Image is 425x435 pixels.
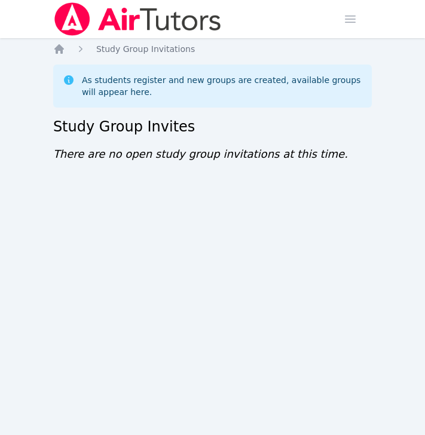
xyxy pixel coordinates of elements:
h2: Study Group Invites [53,117,372,136]
span: There are no open study group invitations at this time. [53,148,348,160]
nav: Breadcrumb [53,43,372,55]
img: Air Tutors [53,2,222,36]
a: Study Group Invitations [96,43,195,55]
div: As students register and new groups are created, available groups will appear here. [82,74,362,98]
span: Study Group Invitations [96,44,195,54]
